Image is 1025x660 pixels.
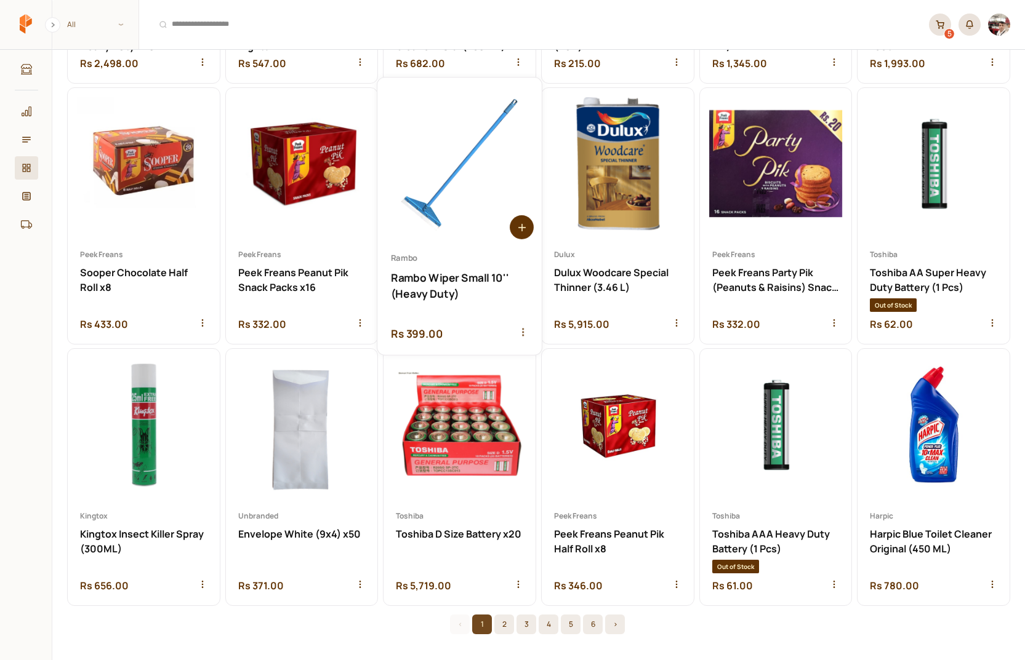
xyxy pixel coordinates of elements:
[929,14,951,36] a: 5
[700,88,852,344] a: Peek Freans Party Pik (Peanuts & Raisins) Snack Pack x16
[539,614,558,634] button: 4
[712,511,840,522] span: Toshiba
[52,14,139,34] span: All
[712,527,840,556] h2: Toshiba AAA Heavy Duty Battery (1 Pcs)
[226,349,378,605] a: Envelope White (9x4) x50
[68,349,220,605] a: Kingtox Insect Killer Spray (300ML)
[870,298,917,312] span: Out of Stock
[542,88,694,344] a: Dulux Woodcare Special Thinner (3.46 L)
[226,88,378,344] a: Peek Freans Peanut Pik Snack Packs x16
[517,614,536,634] button: 3
[858,349,1010,605] a: Harpic Blue Toilet Cleaner Original (450 ML)
[561,614,581,634] button: 5
[67,18,76,30] span: All
[605,614,625,634] button: >
[870,249,997,260] span: Toshiba
[450,614,470,634] button: <
[583,614,603,634] button: 6
[870,317,997,332] div: Rs 62.00
[472,614,492,634] button: 1
[384,349,536,605] a: Toshiba D Size Battery x20
[944,29,954,39] div: 5
[68,88,220,344] a: Sooper Chocolate Half Roll x8
[542,349,694,605] a: Peek Freans Peanut Pik Half Roll x8
[494,614,514,634] button: 2
[712,560,759,573] span: Out of Stock
[712,578,840,593] div: Rs 61.00
[377,78,541,354] a: Rambo Wiper Small 10'' (Heavy Duty)
[147,9,922,40] input: Products and Orders
[870,265,997,295] h2: Toshiba AA Super Heavy Duty Battery (1 Pcs)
